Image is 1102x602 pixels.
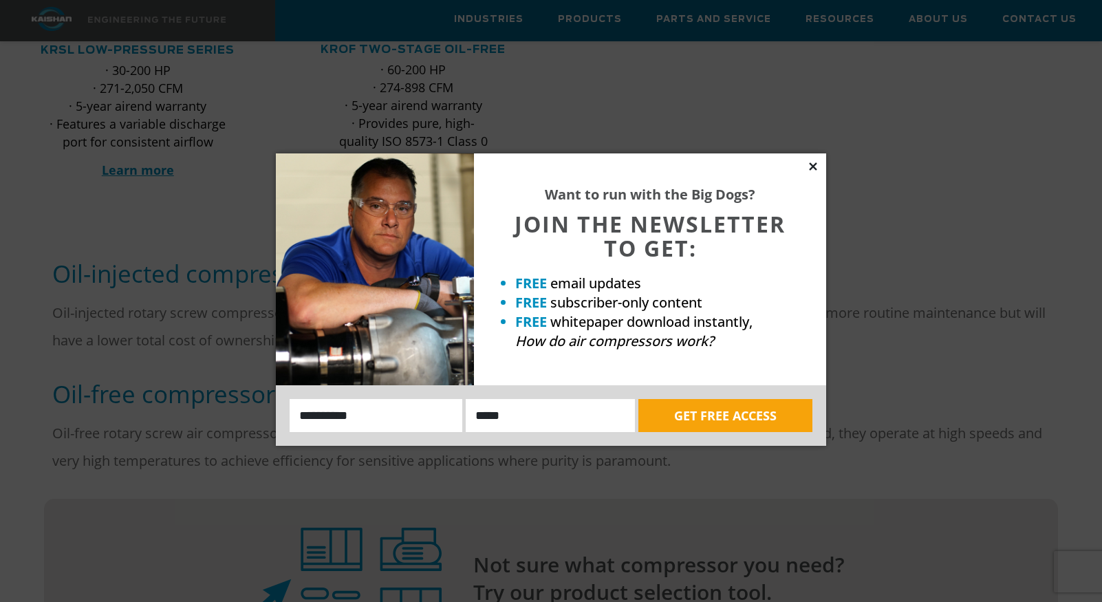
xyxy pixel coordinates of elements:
[515,274,547,292] strong: FREE
[550,274,641,292] span: email updates
[515,332,714,350] em: How do air compressors work?
[550,293,702,312] span: subscriber-only content
[545,185,755,204] strong: Want to run with the Big Dogs?
[290,399,462,432] input: Name:
[638,399,812,432] button: GET FREE ACCESS
[515,209,786,263] span: JOIN THE NEWSLETTER TO GET:
[550,312,753,331] span: whitepaper download instantly,
[515,312,547,331] strong: FREE
[466,399,635,432] input: Email
[807,160,819,173] button: Close
[515,293,547,312] strong: FREE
